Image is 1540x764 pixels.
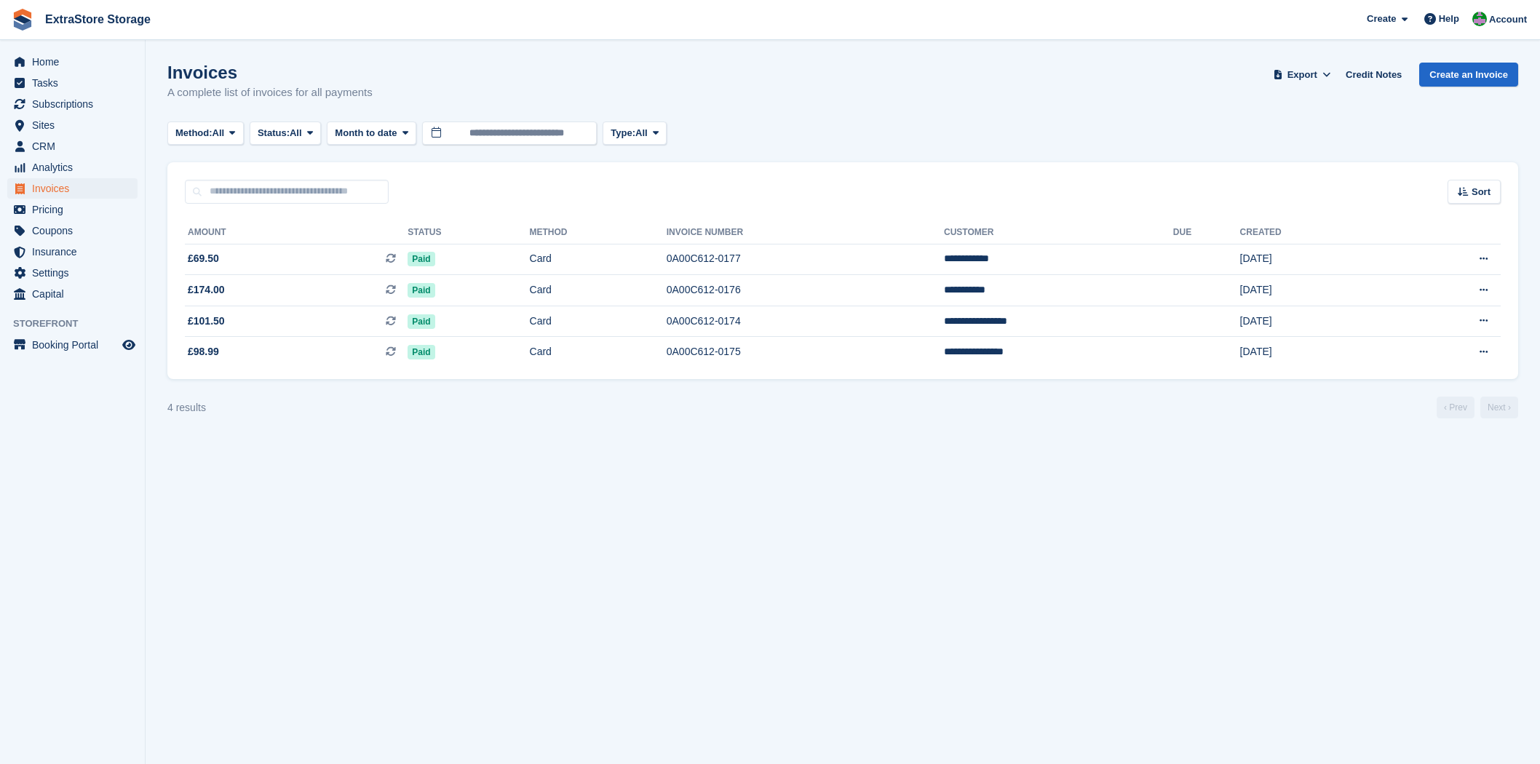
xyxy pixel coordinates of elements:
img: stora-icon-8386f47178a22dfd0bd8f6a31ec36ba5ce8667c1dd55bd0f319d3a0aa187defe.svg [12,9,33,31]
span: Capital [32,284,119,304]
span: Export [1287,68,1317,82]
a: menu [7,157,138,178]
span: All [213,126,225,140]
span: Analytics [32,157,119,178]
a: Preview store [120,336,138,354]
h1: Invoices [167,63,373,82]
span: £174.00 [188,282,225,298]
a: menu [7,199,138,220]
th: Due [1173,221,1240,244]
td: Card [530,275,667,306]
span: Tasks [32,73,119,93]
td: 0A00C612-0176 [667,275,944,306]
td: [DATE] [1240,306,1391,337]
th: Invoice Number [667,221,944,244]
span: Account [1489,12,1527,27]
span: £101.50 [188,314,225,329]
a: menu [7,52,138,72]
a: menu [7,73,138,93]
button: Month to date [327,122,416,146]
a: Create an Invoice [1419,63,1518,87]
span: Coupons [32,220,119,241]
span: Subscriptions [32,94,119,114]
a: Next [1480,397,1518,418]
td: 0A00C612-0177 [667,244,944,275]
th: Customer [944,221,1173,244]
button: Type: All [603,122,667,146]
td: 0A00C612-0174 [667,306,944,337]
a: menu [7,242,138,262]
a: menu [7,284,138,304]
span: £98.99 [188,344,219,359]
td: 0A00C612-0175 [667,337,944,367]
img: Grant Daniel [1472,12,1487,26]
td: Card [530,244,667,275]
th: Status [408,221,529,244]
td: Card [530,306,667,337]
button: Method: All [167,122,244,146]
nav: Page [1434,397,1521,418]
span: Settings [32,263,119,283]
span: Method: [175,126,213,140]
a: menu [7,263,138,283]
td: Card [530,337,667,367]
span: Booking Portal [32,335,119,355]
a: menu [7,335,138,355]
span: Status: [258,126,290,140]
td: [DATE] [1240,275,1391,306]
a: menu [7,115,138,135]
span: Home [32,52,119,72]
span: CRM [32,136,119,156]
span: Type: [611,126,635,140]
button: Export [1270,63,1334,87]
td: [DATE] [1240,337,1391,367]
a: menu [7,178,138,199]
a: menu [7,220,138,241]
span: Sites [32,115,119,135]
span: Paid [408,252,434,266]
p: A complete list of invoices for all payments [167,84,373,101]
a: Credit Notes [1340,63,1408,87]
button: Status: All [250,122,321,146]
span: All [635,126,648,140]
span: Paid [408,345,434,359]
span: Insurance [32,242,119,262]
div: 4 results [167,400,206,415]
span: Pricing [32,199,119,220]
th: Created [1240,221,1391,244]
th: Method [530,221,667,244]
span: Create [1367,12,1396,26]
a: Previous [1437,397,1474,418]
span: Sort [1472,185,1491,199]
span: £69.50 [188,251,219,266]
span: Invoices [32,178,119,199]
span: All [290,126,302,140]
span: Paid [408,283,434,298]
a: menu [7,136,138,156]
a: ExtraStore Storage [39,7,156,31]
span: Storefront [13,317,145,331]
th: Amount [185,221,408,244]
a: menu [7,94,138,114]
span: Paid [408,314,434,329]
span: Month to date [335,126,397,140]
td: [DATE] [1240,244,1391,275]
span: Help [1439,12,1459,26]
